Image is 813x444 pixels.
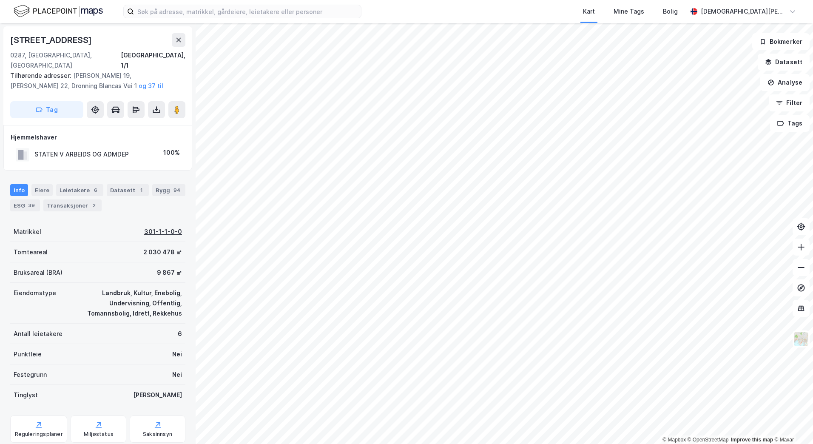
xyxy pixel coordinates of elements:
[663,6,678,17] div: Bolig
[178,329,182,339] div: 6
[770,403,813,444] iframe: Chat Widget
[688,437,729,443] a: OpenStreetMap
[731,437,773,443] a: Improve this map
[14,227,41,237] div: Matrikkel
[56,184,103,196] div: Leietakere
[152,184,185,196] div: Bygg
[760,74,810,91] button: Analyse
[172,349,182,359] div: Nei
[14,268,63,278] div: Bruksareal (BRA)
[134,5,361,18] input: Søk på adresse, matrikkel, gårdeiere, leietakere eller personer
[31,184,53,196] div: Eiere
[662,437,686,443] a: Mapbox
[107,184,149,196] div: Datasett
[27,201,37,210] div: 39
[137,186,145,194] div: 1
[163,148,180,158] div: 100%
[10,199,40,211] div: ESG
[43,199,102,211] div: Transaksjoner
[11,132,185,142] div: Hjemmelshaver
[90,201,98,210] div: 2
[15,431,63,438] div: Reguleringsplaner
[10,72,73,79] span: Tilhørende adresser:
[14,349,42,359] div: Punktleie
[701,6,786,17] div: [DEMOGRAPHIC_DATA][PERSON_NAME]
[769,94,810,111] button: Filter
[121,50,185,71] div: [GEOGRAPHIC_DATA], 1/1
[172,186,182,194] div: 94
[10,71,179,91] div: [PERSON_NAME] 19, [PERSON_NAME] 22, Dronning Blancas Vei 1
[10,184,28,196] div: Info
[66,288,182,319] div: Landbruk, Kultur, Enebolig, Undervisning, Offentlig, Tomannsbolig, Idrett, Rekkehus
[143,431,172,438] div: Saksinnsyn
[583,6,595,17] div: Kart
[157,268,182,278] div: 9 867 ㎡
[143,247,182,257] div: 2 030 478 ㎡
[14,4,103,19] img: logo.f888ab2527a4732fd821a326f86c7f29.svg
[14,390,38,400] div: Tinglyst
[172,370,182,380] div: Nei
[770,115,810,132] button: Tags
[14,288,56,298] div: Eiendomstype
[758,54,810,71] button: Datasett
[14,370,47,380] div: Festegrunn
[793,331,809,347] img: Z
[10,33,94,47] div: [STREET_ADDRESS]
[133,390,182,400] div: [PERSON_NAME]
[752,33,810,50] button: Bokmerker
[614,6,644,17] div: Mine Tags
[14,247,48,257] div: Tomteareal
[10,101,83,118] button: Tag
[91,186,100,194] div: 6
[10,50,121,71] div: 0287, [GEOGRAPHIC_DATA], [GEOGRAPHIC_DATA]
[34,149,129,159] div: STATEN V ARBEIDS OG ADMDEP
[14,329,63,339] div: Antall leietakere
[84,431,114,438] div: Miljøstatus
[144,227,182,237] div: 301-1-1-0-0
